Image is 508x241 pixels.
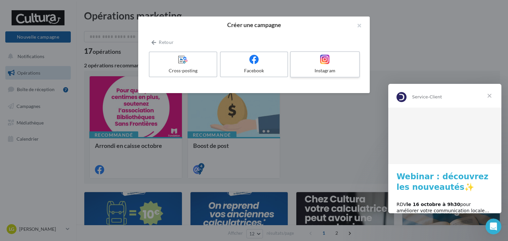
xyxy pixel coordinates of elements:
[223,67,285,74] div: Facebook
[149,38,176,46] button: Retour
[8,118,105,137] div: RDV pour améliorer votre communication locale… et attirer plus de clients !
[149,22,359,28] h2: Créer une campagne
[293,67,356,74] div: Instagram
[388,84,501,213] iframe: Intercom live chat message
[486,219,501,234] iframe: Intercom live chat
[18,118,72,123] b: le 16 octobre à 9h30
[152,67,214,74] div: Cross-posting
